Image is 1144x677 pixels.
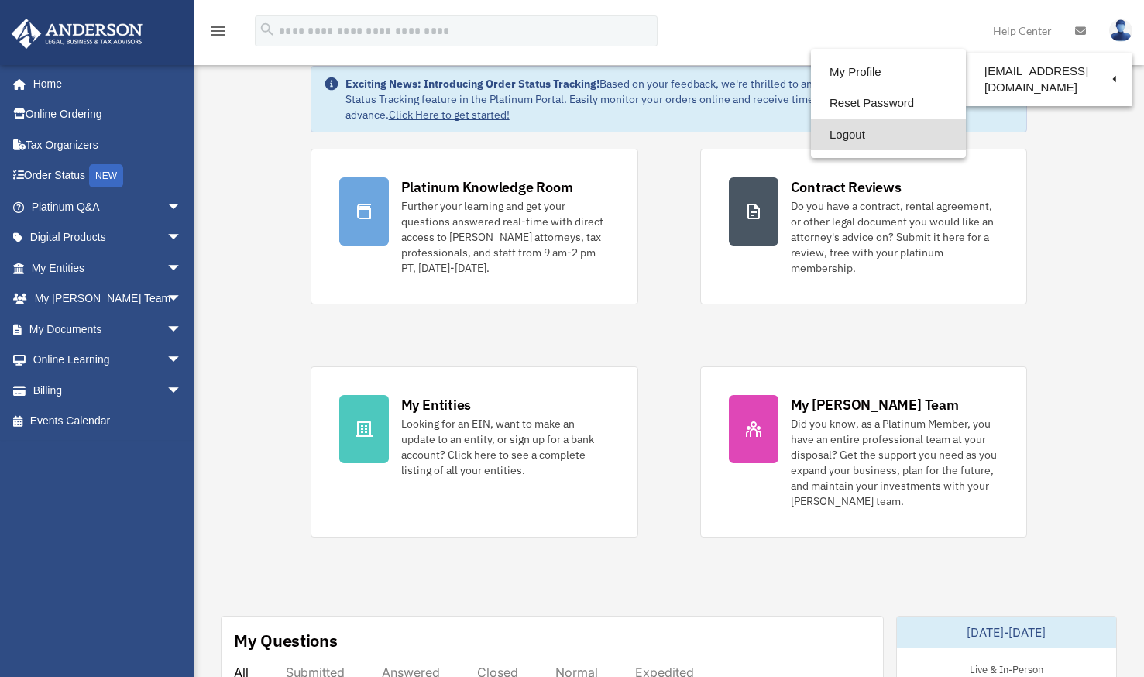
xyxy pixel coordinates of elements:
div: My Entities [401,395,471,414]
a: Digital Productsarrow_drop_down [11,222,205,253]
div: [DATE]-[DATE] [897,617,1116,648]
span: arrow_drop_down [167,284,198,315]
img: User Pic [1109,19,1132,42]
a: [EMAIL_ADDRESS][DOMAIN_NAME] [966,57,1132,102]
a: My Documentsarrow_drop_down [11,314,205,345]
a: Events Calendar [11,406,205,437]
div: Looking for an EIN, want to make an update to an entity, or sign up for a bank account? Click her... [401,416,610,478]
a: menu [209,27,228,40]
a: My Entitiesarrow_drop_down [11,253,205,284]
a: Platinum Knowledge Room Further your learning and get your questions answered real-time with dire... [311,149,638,304]
div: Live & In-Person [957,660,1056,676]
div: Platinum Knowledge Room [401,177,573,197]
div: Based on your feedback, we're thrilled to announce the launch of our new Order Status Tracking fe... [345,76,1015,122]
div: Do you have a contract, rental agreement, or other legal document you would like an attorney's ad... [791,198,999,276]
strong: Exciting News: Introducing Order Status Tracking! [345,77,599,91]
a: My Entities Looking for an EIN, want to make an update to an entity, or sign up for a bank accoun... [311,366,638,538]
a: Billingarrow_drop_down [11,375,205,406]
a: Online Ordering [11,99,205,130]
span: arrow_drop_down [167,253,198,284]
span: arrow_drop_down [167,345,198,376]
a: Click Here to get started! [389,108,510,122]
a: Order StatusNEW [11,160,205,192]
a: Home [11,68,198,99]
div: Further your learning and get your questions answered real-time with direct access to [PERSON_NAM... [401,198,610,276]
div: Contract Reviews [791,177,902,197]
span: arrow_drop_down [167,222,198,254]
div: Did you know, as a Platinum Member, you have an entire professional team at your disposal? Get th... [791,416,999,509]
img: Anderson Advisors Platinum Portal [7,19,147,49]
a: Online Learningarrow_drop_down [11,345,205,376]
a: My Profile [811,57,966,88]
a: My [PERSON_NAME] Teamarrow_drop_down [11,284,205,314]
div: My Questions [234,629,338,652]
a: Platinum Q&Aarrow_drop_down [11,191,205,222]
a: Logout [811,119,966,151]
a: Reset Password [811,88,966,119]
span: arrow_drop_down [167,375,198,407]
a: Contract Reviews Do you have a contract, rental agreement, or other legal document you would like... [700,149,1028,304]
div: My [PERSON_NAME] Team [791,395,959,414]
div: NEW [89,164,123,187]
span: arrow_drop_down [167,191,198,223]
i: menu [209,22,228,40]
a: My [PERSON_NAME] Team Did you know, as a Platinum Member, you have an entire professional team at... [700,366,1028,538]
i: search [259,21,276,38]
a: Tax Organizers [11,129,205,160]
span: arrow_drop_down [167,314,198,345]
